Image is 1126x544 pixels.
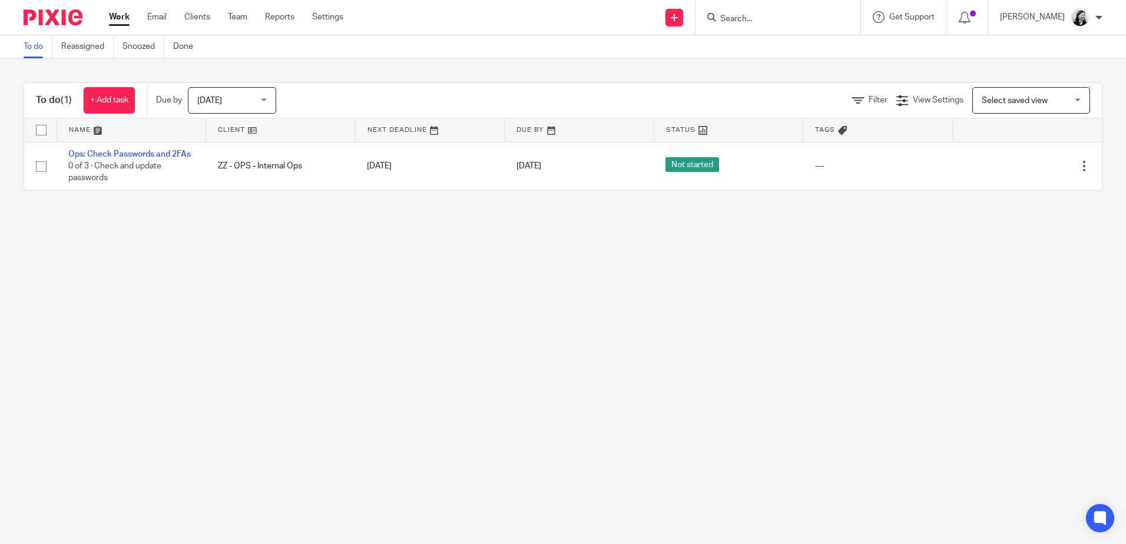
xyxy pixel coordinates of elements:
[228,11,247,23] a: Team
[173,35,202,58] a: Done
[109,11,130,23] a: Work
[982,97,1048,105] span: Select saved view
[122,35,164,58] a: Snoozed
[719,14,825,25] input: Search
[156,94,182,106] p: Due by
[197,97,222,105] span: [DATE]
[84,87,135,114] a: + Add task
[206,142,356,190] td: ZZ - OPS - Internal Ops
[61,35,114,58] a: Reassigned
[355,142,505,190] td: [DATE]
[265,11,294,23] a: Reports
[889,13,935,21] span: Get Support
[184,11,210,23] a: Clients
[312,11,343,23] a: Settings
[1000,11,1065,23] p: [PERSON_NAME]
[24,9,82,25] img: Pixie
[68,162,161,183] span: 0 of 3 · Check and update passwords
[1071,8,1089,27] img: Helen_2025.jpg
[913,96,963,104] span: View Settings
[869,96,887,104] span: Filter
[68,150,191,158] a: Ops: Check Passwords and 2FAs
[815,160,941,172] div: ---
[24,35,52,58] a: To do
[147,11,167,23] a: Email
[516,162,541,170] span: [DATE]
[36,94,72,107] h1: To do
[815,127,835,133] span: Tags
[61,95,72,105] span: (1)
[665,157,719,172] span: Not started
